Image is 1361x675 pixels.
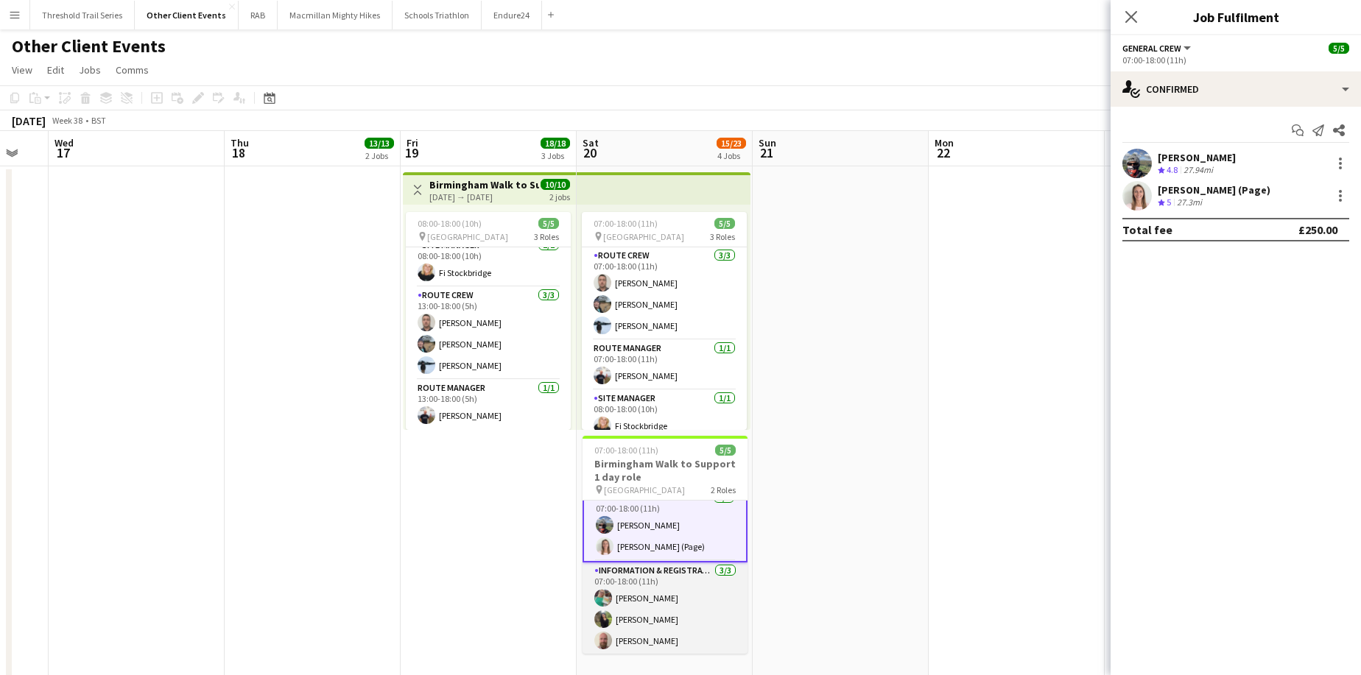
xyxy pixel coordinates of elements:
[12,63,32,77] span: View
[1122,43,1193,54] button: General Crew
[239,1,278,29] button: RAB
[582,340,747,390] app-card-role: Route Manager1/107:00-18:00 (11h)[PERSON_NAME]
[116,63,149,77] span: Comms
[538,218,559,229] span: 5/5
[1111,7,1361,26] h3: Job Fulfilment
[429,178,539,191] h3: Birmingham Walk to Support 2 day role
[932,144,954,161] span: 22
[756,144,776,161] span: 21
[711,484,736,495] span: 2 Roles
[407,136,418,149] span: Fri
[404,144,418,161] span: 19
[594,445,658,456] span: 07:00-18:00 (11h)
[1329,43,1349,54] span: 5/5
[582,247,747,340] app-card-role: Route Crew3/307:00-18:00 (11h)[PERSON_NAME][PERSON_NAME][PERSON_NAME]
[406,237,571,287] app-card-role: Site Manager1/108:00-18:00 (10h)Fi Stockbridge
[1122,54,1349,66] div: 07:00-18:00 (11h)
[717,138,746,149] span: 15/23
[549,190,570,202] div: 2 jobs
[41,60,70,79] a: Edit
[1167,197,1171,208] span: 5
[406,212,571,430] app-job-card: 08:00-18:00 (10h)5/5 [GEOGRAPHIC_DATA]3 RolesSite Manager1/108:00-18:00 (10h)Fi StockbridgeRoute ...
[580,144,599,161] span: 20
[231,136,249,149] span: Thu
[30,1,135,29] button: Threshold Trail Series
[135,1,239,29] button: Other Client Events
[91,115,106,126] div: BST
[12,113,46,128] div: [DATE]
[534,231,559,242] span: 3 Roles
[583,457,748,484] h3: Birmingham Walk to Support 1 day role
[6,60,38,79] a: View
[52,144,74,161] span: 17
[427,231,508,242] span: [GEOGRAPHIC_DATA]
[1111,71,1361,107] div: Confirmed
[418,218,482,229] span: 08:00-18:00 (10h)
[228,144,249,161] span: 18
[79,63,101,77] span: Jobs
[583,436,748,654] app-job-card: 07:00-18:00 (11h)5/5Birmingham Walk to Support 1 day role [GEOGRAPHIC_DATA]2 RolesGeneral Crew2/2...
[1298,222,1337,237] div: £250.00
[710,231,735,242] span: 3 Roles
[406,287,571,380] app-card-role: Route Crew3/313:00-18:00 (5h)[PERSON_NAME][PERSON_NAME][PERSON_NAME]
[583,488,748,562] app-card-role: General Crew2/207:00-18:00 (11h)[PERSON_NAME][PERSON_NAME] (Page)
[1122,43,1181,54] span: General Crew
[482,1,542,29] button: Endure24
[714,218,735,229] span: 5/5
[594,218,658,229] span: 07:00-18:00 (11h)
[1181,164,1216,177] div: 27.94mi
[1108,144,1128,161] span: 23
[429,191,539,202] div: [DATE] → [DATE]
[1122,222,1172,237] div: Total fee
[1158,183,1270,197] div: [PERSON_NAME] (Page)
[582,212,747,430] app-job-card: 07:00-18:00 (11h)5/5 [GEOGRAPHIC_DATA]3 RolesRoute Crew3/307:00-18:00 (11h)[PERSON_NAME][PERSON_N...
[541,150,569,161] div: 3 Jobs
[54,136,74,149] span: Wed
[717,150,745,161] div: 4 Jobs
[47,63,64,77] span: Edit
[603,231,684,242] span: [GEOGRAPHIC_DATA]
[935,136,954,149] span: Mon
[715,445,736,456] span: 5/5
[541,179,570,190] span: 10/10
[278,1,393,29] button: Macmillan Mighty Hikes
[604,484,685,495] span: [GEOGRAPHIC_DATA]
[110,60,155,79] a: Comms
[73,60,107,79] a: Jobs
[582,390,747,440] app-card-role: Site Manager1/108:00-18:00 (10h)Fi Stockbridge
[1167,164,1178,175] span: 4.8
[12,35,166,57] h1: Other Client Events
[49,115,85,126] span: Week 38
[406,380,571,430] app-card-role: Route Manager1/113:00-18:00 (5h)[PERSON_NAME]
[1158,151,1236,164] div: [PERSON_NAME]
[1174,197,1205,209] div: 27.3mi
[583,136,599,149] span: Sat
[365,150,393,161] div: 2 Jobs
[759,136,776,149] span: Sun
[365,138,394,149] span: 13/13
[583,562,748,655] app-card-role: Information & registration crew3/307:00-18:00 (11h)[PERSON_NAME][PERSON_NAME][PERSON_NAME]
[393,1,482,29] button: Schools Triathlon
[541,138,570,149] span: 18/18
